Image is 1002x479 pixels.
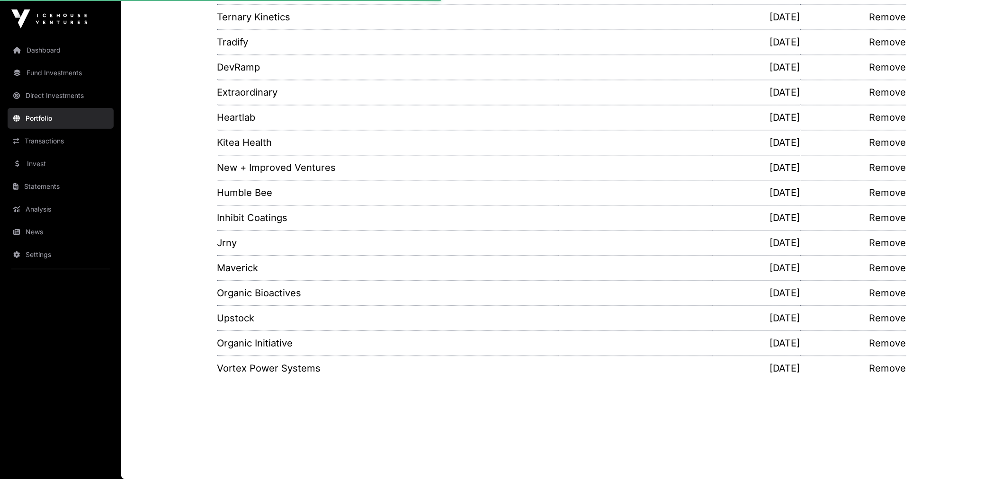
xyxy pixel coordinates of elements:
[713,86,800,99] p: [DATE]
[800,136,906,149] a: Remove
[713,61,800,74] p: [DATE]
[8,108,114,129] a: Portfolio
[8,85,114,106] a: Direct Investments
[217,86,559,99] a: Extraordinary
[217,136,559,149] a: Kitea Health
[8,222,114,242] a: News
[217,362,559,375] a: Vortex Power Systems
[713,362,800,375] p: [DATE]
[800,211,906,224] a: Remove
[800,86,906,99] a: Remove
[713,136,800,149] p: [DATE]
[11,9,87,28] img: Icehouse Ventures Logo
[800,311,906,325] a: Remove
[800,236,906,249] a: Remove
[713,186,800,199] p: [DATE]
[8,244,114,265] a: Settings
[713,10,800,24] p: [DATE]
[713,337,800,350] p: [DATE]
[8,40,114,61] a: Dashboard
[8,199,114,220] a: Analysis
[800,337,906,350] a: Remove
[800,111,906,124] a: Remove
[217,111,559,124] a: Heartlab
[8,153,114,174] a: Invest
[800,61,906,74] a: Remove
[713,261,800,275] p: [DATE]
[8,62,114,83] a: Fund Investments
[800,362,906,375] a: Remove
[800,286,906,300] a: Remove
[800,10,906,24] a: Remove
[800,186,906,199] a: Remove
[217,337,559,350] a: Organic Initiative
[217,35,559,49] a: Tradify
[800,161,906,174] a: Remove
[217,186,559,199] a: Humble Bee
[713,311,800,325] p: [DATE]
[713,111,800,124] p: [DATE]
[217,10,559,24] a: Ternary Kinetics
[8,176,114,197] a: Statements
[800,35,906,49] a: Remove
[713,161,800,174] p: [DATE]
[217,161,559,174] a: New + Improved Ventures
[217,311,559,325] a: Upstock
[713,211,800,224] p: [DATE]
[713,286,800,300] p: [DATE]
[800,261,906,275] a: Remove
[217,261,559,275] a: Maverick
[217,286,559,300] a: Organic Bioactives
[955,434,1002,479] iframe: Chat Widget
[217,211,559,224] a: Inhibit Coatings
[217,61,559,74] a: DevRamp
[8,131,114,151] a: Transactions
[713,35,800,49] p: [DATE]
[713,236,800,249] p: [DATE]
[217,236,559,249] a: Jrny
